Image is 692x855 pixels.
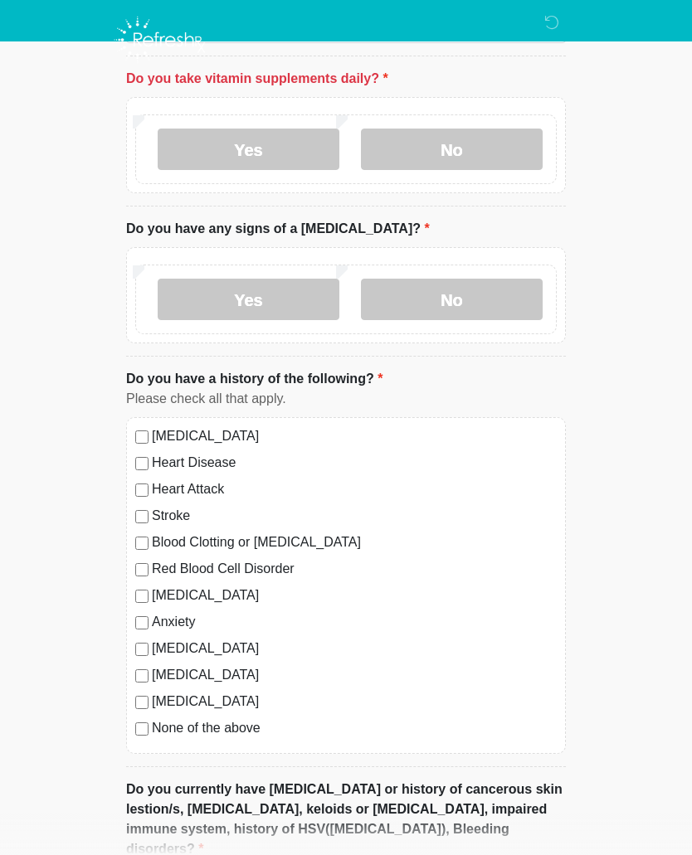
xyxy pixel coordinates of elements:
input: Red Blood Cell Disorder [135,563,149,576]
div: Please check all that apply. [126,389,566,409]
input: [MEDICAL_DATA] [135,669,149,683]
label: Blood Clotting or [MEDICAL_DATA] [152,532,557,552]
input: [MEDICAL_DATA] [135,643,149,656]
label: Heart Attack [152,479,557,499]
input: Stroke [135,510,149,523]
input: Heart Attack [135,483,149,497]
label: Anxiety [152,612,557,632]
label: Do you have any signs of a [MEDICAL_DATA]? [126,219,430,239]
label: Yes [158,129,339,170]
label: [MEDICAL_DATA] [152,426,557,446]
input: Anxiety [135,616,149,629]
label: None of the above [152,718,557,738]
label: Heart Disease [152,453,557,473]
label: [MEDICAL_DATA] [152,585,557,605]
label: Red Blood Cell Disorder [152,559,557,579]
input: Blood Clotting or [MEDICAL_DATA] [135,537,149,550]
input: [MEDICAL_DATA] [135,430,149,444]
input: [MEDICAL_DATA] [135,696,149,709]
label: No [361,279,543,320]
input: Heart Disease [135,457,149,470]
label: [MEDICAL_DATA] [152,692,557,712]
input: [MEDICAL_DATA] [135,590,149,603]
label: [MEDICAL_DATA] [152,665,557,685]
img: Refresh RX Logo [110,12,210,67]
label: Do you have a history of the following? [126,369,383,389]
label: No [361,129,543,170]
input: None of the above [135,722,149,736]
label: Stroke [152,506,557,526]
label: Yes [158,279,339,320]
label: [MEDICAL_DATA] [152,639,557,658]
